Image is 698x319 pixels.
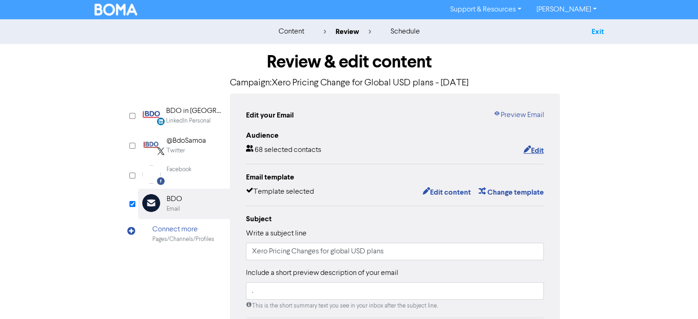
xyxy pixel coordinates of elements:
[166,106,225,117] div: BDO in [GEOGRAPHIC_DATA]
[138,189,230,218] div: BDOEmail
[167,205,180,213] div: Email
[167,135,206,146] div: @BdoSamoa
[246,268,398,279] label: Include a short preview description of your email
[142,106,160,124] img: LinkedinPersonal
[652,275,698,319] iframe: Chat Widget
[167,165,191,174] div: Facebook
[443,2,529,17] a: Support & Resources
[138,76,560,90] p: Campaign: Xero Pricing Change for Global USD plans - [DATE]
[523,145,544,157] button: Edit
[478,186,544,198] button: Change template
[246,228,307,239] label: Write a subject line
[138,130,230,160] div: Twitter@BdoSamoaTwitter
[167,194,182,205] div: BDO
[142,165,161,184] img: Facebook
[152,235,214,244] div: Pages/Channels/Profiles
[246,302,544,310] div: This is the short summary text you see in your inbox after the subject line.
[246,145,321,157] div: 68 selected contacts
[591,27,603,36] a: Exit
[95,4,138,16] img: BOMA Logo
[390,26,419,37] div: schedule
[138,101,230,130] div: LinkedinPersonal BDO in [GEOGRAPHIC_DATA]LinkedIn Personal
[246,130,544,141] div: Audience
[142,135,161,154] img: Twitter
[166,117,211,125] div: LinkedIn Personal
[138,51,560,73] h1: Review & edit content
[493,110,544,121] a: Preview Email
[529,2,603,17] a: [PERSON_NAME]
[138,160,230,189] div: Facebook Facebook
[246,110,294,121] div: Edit your Email
[246,172,544,183] div: Email template
[152,224,214,235] div: Connect more
[246,186,314,198] div: Template selected
[138,219,230,249] div: Connect morePages/Channels/Profiles
[167,146,185,155] div: Twitter
[323,26,371,37] div: review
[278,26,304,37] div: content
[422,186,471,198] button: Edit content
[246,213,544,224] div: Subject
